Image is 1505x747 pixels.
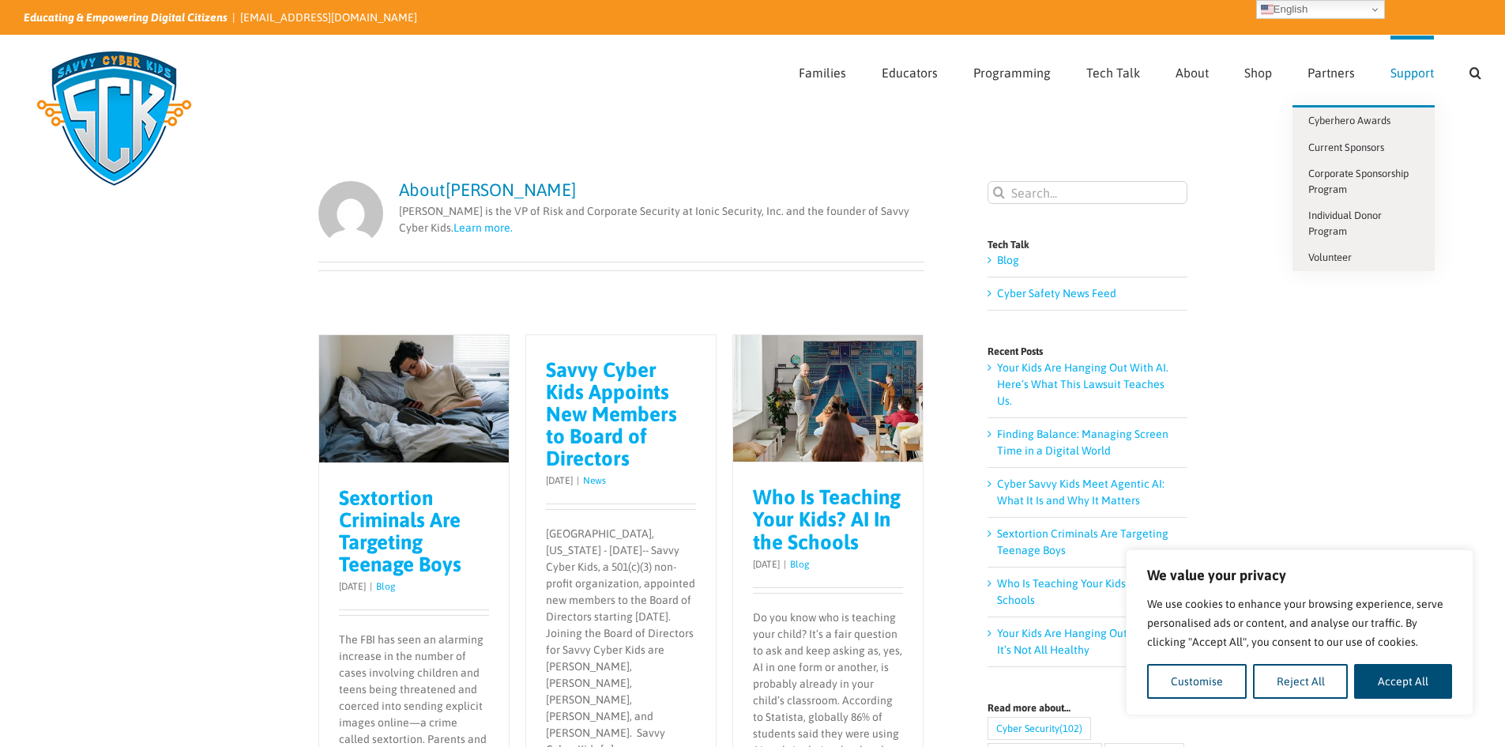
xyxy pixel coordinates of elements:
a: [EMAIL_ADDRESS][DOMAIN_NAME] [240,11,417,24]
a: Search [1469,36,1481,105]
span: | [780,559,790,570]
nav: Main Menu [799,36,1481,105]
span: [DATE] [753,559,780,570]
a: Blog [376,581,396,592]
span: Shop [1244,66,1272,79]
h4: Recent Posts [988,346,1187,357]
a: Your Kids Are Hanging Out With AI. Here’s What This Lawsuit Teaches Us. [997,361,1168,407]
a: Cyberhero Awards [1292,108,1435,134]
a: Programming [973,36,1051,105]
a: Cyber Safety News Feed [997,287,1116,300]
h4: Read more about… [988,703,1187,713]
a: Learn more. [453,221,513,234]
a: Shop [1244,36,1272,105]
span: Support [1390,66,1434,79]
a: Blog [790,559,810,570]
span: | [573,475,583,486]
a: About [1176,36,1209,105]
a: Who Is Teaching Your Kids? AI In the Schools [997,577,1174,606]
span: Families [799,66,846,79]
a: Sextortion Criminals Are Targeting Teenage Boys [997,527,1168,556]
button: Reject All [1253,664,1349,699]
button: Accept All [1354,664,1452,699]
span: Corporate Sponsorship Program [1308,168,1409,195]
a: Sextortion Criminals Are Targeting Teenage Boys [339,486,461,576]
a: Your Kids Are Hanging Out With AI – It’s Not All Healthy [997,627,1174,656]
span: Programming [973,66,1051,79]
span: [PERSON_NAME] [446,179,576,200]
span: Educators [882,66,938,79]
span: Individual Donor Program [1308,209,1382,237]
a: News [583,475,606,486]
input: Search... [988,181,1187,204]
img: Savvy Cyber Kids Logo [24,40,205,198]
span: (102) [1059,718,1082,739]
img: en [1261,3,1274,16]
a: Cyber Savvy Kids Meet Agentic AI: What It Is and Why It Matters [997,477,1164,507]
span: [DATE] [339,581,366,592]
a: Partners [1307,36,1355,105]
a: Who Is Teaching Your Kids? AI In the Schools [753,485,901,553]
a: Tech Talk [1086,36,1140,105]
a: Cyber Security (102 items) [988,717,1091,740]
span: Tech Talk [1086,66,1140,79]
a: Current Sponsors [1292,134,1435,161]
span: Current Sponsors [1308,141,1384,153]
a: Finding Balance: Managing Screen Time in a Digital World [997,428,1168,457]
span: About [1176,66,1209,79]
p: We use cookies to enhance your browsing experience, serve personalised ads or content, and analys... [1147,594,1452,651]
h3: About [399,181,924,198]
a: Families [799,36,846,105]
i: Educating & Empowering Digital Citizens [24,11,228,24]
div: [PERSON_NAME] is the VP of Risk and Corporate Security at Ionic Security, Inc. and the founder of... [399,181,924,236]
h4: Tech Talk [988,240,1187,250]
span: Cyberhero Awards [1308,115,1390,126]
span: Volunteer [1308,251,1352,263]
a: Savvy Cyber Kids Appoints New Members to Board of Directors [546,358,677,470]
span: [DATE] [546,475,573,486]
a: Volunteer [1292,244,1435,271]
a: Blog [997,254,1019,266]
button: Customise [1147,664,1247,699]
a: Support [1390,36,1434,105]
a: Individual Donor Program [1292,202,1435,244]
span: | [366,581,376,592]
span: Partners [1307,66,1355,79]
input: Search [988,181,1010,204]
p: We value your privacy [1147,566,1452,585]
a: Educators [882,36,938,105]
a: Corporate Sponsorship Program [1292,160,1435,202]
